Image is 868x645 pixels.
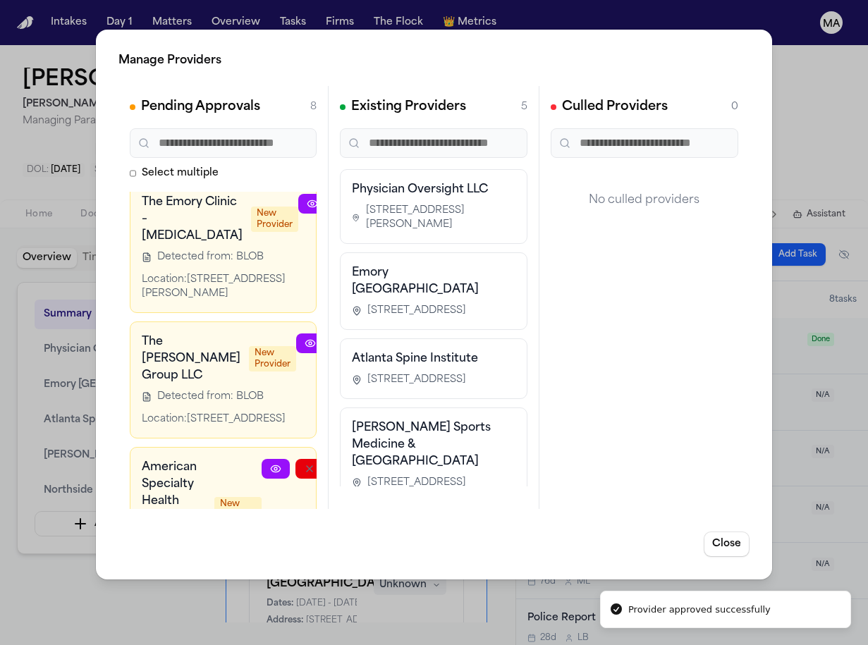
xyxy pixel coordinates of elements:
span: Detected from: BLOB [157,390,264,404]
span: New Provider [251,207,298,232]
a: View Provider [262,459,290,479]
h2: Pending Approvals [141,97,260,117]
div: Location: [STREET_ADDRESS][PERSON_NAME] [142,273,298,301]
span: [STREET_ADDRESS] [367,476,466,490]
span: New Provider [214,497,262,522]
span: New Provider [249,346,296,371]
h3: American Specialty Health (ASH) – [US_STATE] Network [142,459,206,560]
h3: The Emory Clinic – [MEDICAL_DATA] [142,194,243,245]
h3: The [PERSON_NAME] Group LLC [142,333,240,384]
span: 0 [731,100,738,114]
span: [STREET_ADDRESS] [367,373,466,387]
h2: Existing Providers [351,97,466,117]
button: Reject [295,459,324,479]
h3: Atlanta Spine Institute [352,350,515,367]
h2: Manage Providers [118,52,750,69]
span: [STREET_ADDRESS][PERSON_NAME] [366,204,515,232]
h3: Physician Oversight LLC [352,181,515,198]
input: Select multiple [130,170,136,176]
div: Location: [STREET_ADDRESS] [142,412,296,426]
button: Close [704,532,750,557]
span: 8 [310,100,317,114]
h3: [PERSON_NAME] Sports Medicine & [GEOGRAPHIC_DATA] [352,419,515,470]
div: No culled providers [551,169,738,231]
h2: Culled Providers [562,97,668,117]
span: Detected from: BLOB [157,250,264,264]
h3: Emory [GEOGRAPHIC_DATA] [352,264,515,298]
a: View Provider [296,333,324,353]
span: [STREET_ADDRESS] [367,304,466,318]
span: 5 [521,100,527,114]
a: View Provider [298,194,326,214]
span: Select multiple [142,166,219,180]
